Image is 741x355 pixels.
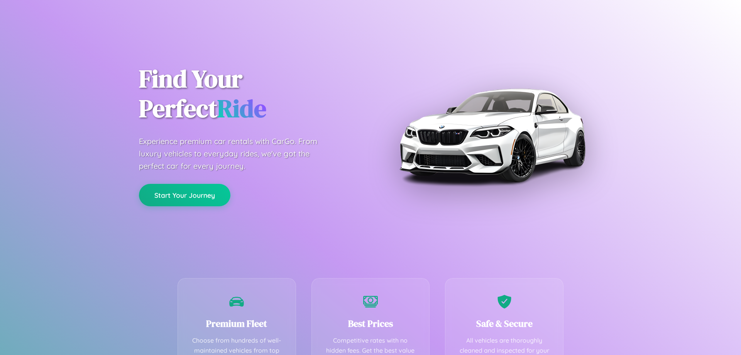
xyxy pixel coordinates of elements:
[139,135,332,172] p: Experience premium car rentals with CarGo. From luxury vehicles to everyday rides, we've got the ...
[457,317,552,330] h3: Safe & Secure
[396,39,589,232] img: Premium BMW car rental vehicle
[139,184,230,206] button: Start Your Journey
[217,92,266,125] span: Ride
[189,317,284,330] h3: Premium Fleet
[323,317,418,330] h3: Best Prices
[139,64,359,124] h1: Find Your Perfect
